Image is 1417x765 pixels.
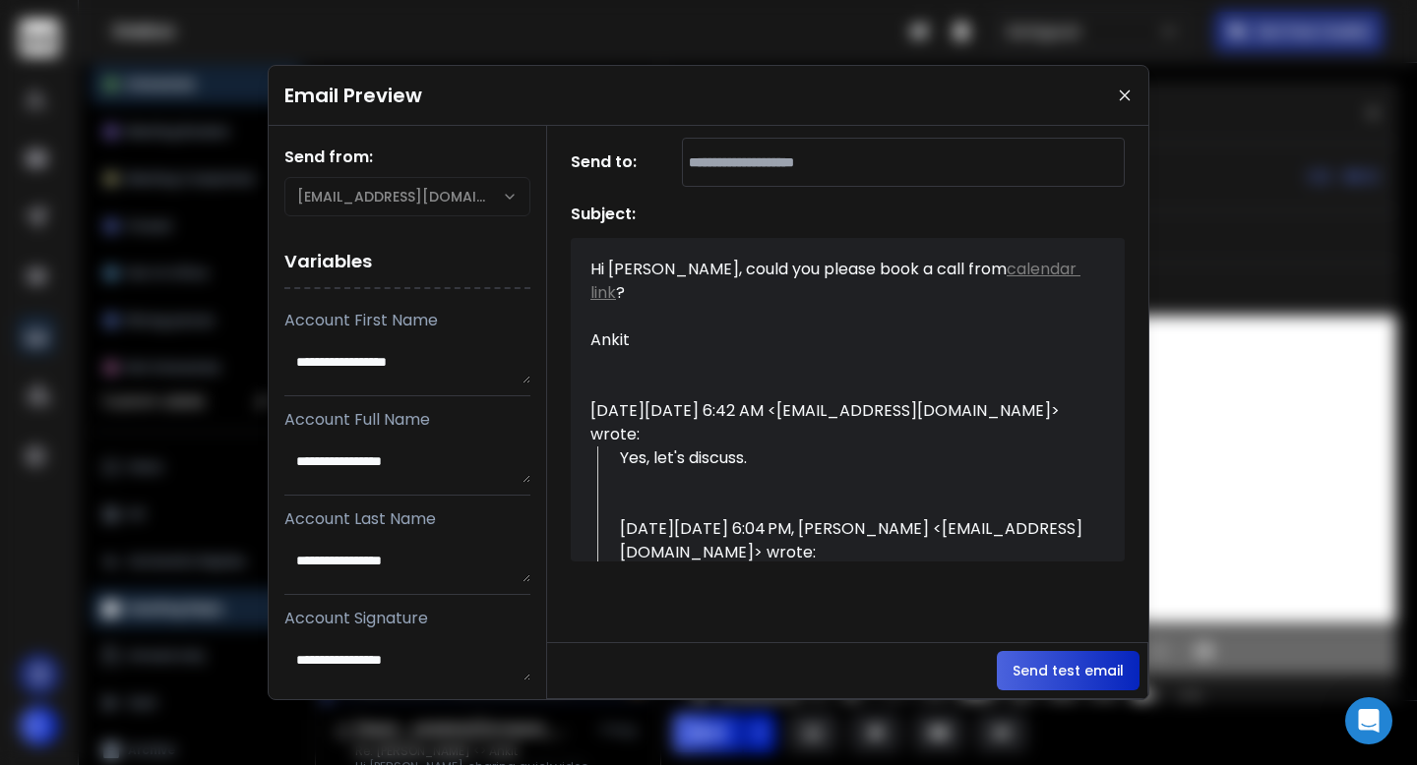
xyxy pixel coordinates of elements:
[590,258,1082,305] div: Hi [PERSON_NAME], could you please book a call from ?
[776,399,1051,422] a: [EMAIL_ADDRESS][DOMAIN_NAME]
[590,328,1082,352] div: Ankit
[1345,697,1392,744] div: Open Intercom Messenger
[590,399,1082,446] div: [DATE][DATE] 6:42 AM < > wrote:
[620,446,1082,470] div: Yes, let's discuss.
[997,651,1140,690] button: Send test email
[620,517,1082,564] div: [DATE][DATE] 6:04 PM, [PERSON_NAME] < > wrote:
[590,258,1080,304] a: calendar link
[620,517,1082,563] a: [EMAIL_ADDRESS][DOMAIN_NAME]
